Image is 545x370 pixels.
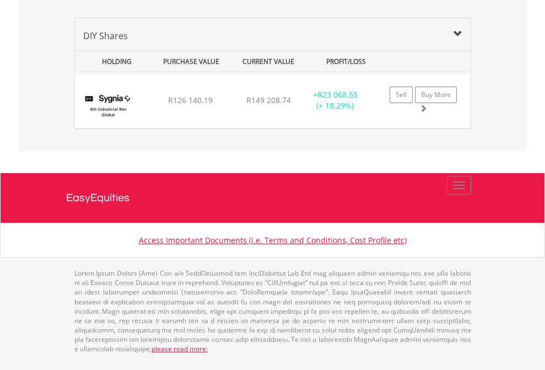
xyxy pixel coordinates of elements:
[246,95,291,105] span: R149 208.74
[317,89,358,100] span: R23 068.55
[231,51,306,72] div: CURRENT VALUE
[415,87,457,103] a: Buy More
[168,95,213,105] span: R126 140.19
[139,235,407,245] a: Access Important Documents (i.e. Terms and Conditions, Cost Profile etc)
[83,30,128,42] span: DIY Shares
[390,87,413,103] a: Sell
[152,344,208,353] a: please read more:
[74,269,471,353] p: Lorem Ipsum Dolors (Ame) Con a/e SeddOeiusmod tem InciDiduntut Lab Etd mag aliquaen admin veniamq...
[301,89,370,111] div: + (+ 18.29%)
[80,86,136,125] img: TFSA.SYG4IR.png
[154,51,229,72] div: PURCHASE VALUE
[76,51,151,72] div: HOLDING
[309,51,384,72] div: PROFIT/LOSS
[66,173,479,223] a: EasyEquities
